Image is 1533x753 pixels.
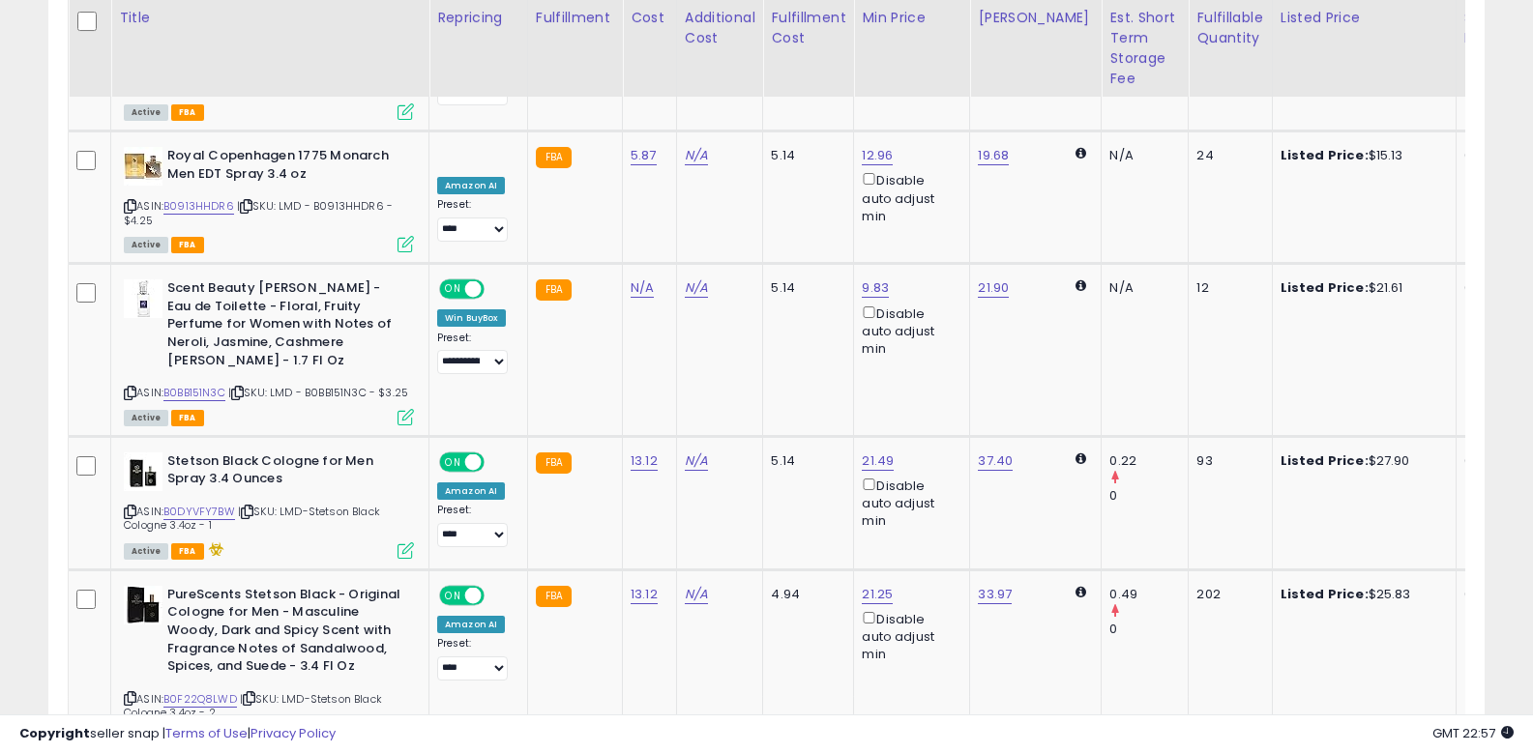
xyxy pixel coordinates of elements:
a: 19.68 [978,146,1009,165]
div: Win BuyBox [437,309,506,327]
div: Fulfillable Quantity [1196,8,1263,48]
b: Scent Beauty [PERSON_NAME] - Eau de Toilette - Floral, Fruity Perfume for Women with Notes of Ner... [167,279,402,374]
div: $25.83 [1281,586,1441,603]
span: | SKU: LMD - B0BB151N3C - $3.25 [228,385,408,400]
a: B0913HHDR6 [163,198,234,215]
div: 0.00 [1464,147,1496,164]
img: 31ZCkHD7LhL._SL40_.jpg [124,452,162,491]
small: FBA [536,147,572,168]
b: Listed Price: [1281,585,1369,603]
div: $21.61 [1281,279,1441,297]
a: 21.25 [862,585,893,604]
div: 202 [1196,586,1256,603]
span: All listings currently available for purchase on Amazon [124,543,168,560]
span: FBA [171,237,204,253]
a: 13.12 [631,585,658,604]
a: N/A [685,278,708,298]
div: Preset: [437,332,513,375]
div: 93 [1196,452,1256,470]
div: Disable auto adjust min [862,169,955,225]
a: 12.96 [862,146,893,165]
b: PureScents Stetson Black - Original Cologne for Men - Masculine Woody, Dark and Spicy Scent with ... [167,586,402,681]
span: ON [441,453,465,470]
a: 37.40 [978,451,1013,471]
div: Min Price [862,8,961,28]
div: Listed Price [1281,8,1448,28]
div: 4.94 [771,586,839,603]
div: 0 [1109,621,1188,638]
div: Preset: [437,637,513,681]
div: Disable auto adjust min [862,608,955,664]
div: 0 [1109,487,1188,505]
a: B0BB151N3C [163,385,225,401]
div: 5.14 [771,147,839,164]
i: hazardous material [204,542,224,556]
div: Disable auto adjust min [862,475,955,531]
div: ASIN: [124,452,414,557]
span: | SKU: LMD-Stetson Black Cologne 3.4oz - 1 [124,504,380,533]
span: ON [441,587,465,603]
div: 12 [1196,279,1256,297]
div: $15.13 [1281,147,1441,164]
small: FBA [536,279,572,301]
a: 21.90 [978,278,1009,298]
span: 2025-09-16 22:57 GMT [1432,724,1514,742]
a: N/A [685,585,708,604]
div: ASIN: [124,147,414,250]
a: 33.97 [978,585,1012,604]
strong: Copyright [19,724,90,742]
div: 0.49 [1109,586,1188,603]
div: $27.90 [1281,452,1441,470]
b: Stetson Black Cologne for Men Spray 3.4 Ounces [167,452,402,493]
div: Amazon AI [437,177,505,194]
a: 5.87 [631,146,657,165]
div: Amazon AI [437,482,505,500]
div: ASIN: [124,11,414,118]
div: 5.14 [771,452,839,470]
div: Preset: [437,198,513,242]
span: All listings currently available for purchase on Amazon [124,237,168,253]
span: OFF [482,587,513,603]
img: 41gqWgkInbL._SL40_.jpg [124,147,162,186]
small: FBA [536,586,572,607]
b: Royal Copenhagen 1775 Monarch Men EDT Spray 3.4 oz [167,147,402,188]
div: Additional Cost [685,8,755,48]
span: OFF [482,453,513,470]
a: 13.12 [631,451,658,471]
div: N/A [1109,279,1173,297]
span: ON [441,281,465,298]
div: ASIN: [124,279,414,422]
span: | SKU: LMD - B0913HHDR6 - $4.25 [124,198,393,227]
div: Cost [631,8,668,28]
span: All listings currently available for purchase on Amazon [124,410,168,426]
a: B0F22Q8LWD [163,691,237,708]
div: Fulfillment Cost [771,8,845,48]
div: N/A [1109,147,1173,164]
div: Amazon AI [437,616,505,633]
div: 0.00 [1464,279,1496,297]
a: N/A [685,146,708,165]
img: 31+r+ngZVzL._SL40_.jpg [124,279,162,318]
span: | SKU: LMD-Stetson Black Cologne 3.4oz - 2 [124,691,382,720]
div: Ship Price [1464,8,1503,48]
a: Terms of Use [165,724,248,742]
div: 0.00 [1464,586,1496,603]
span: OFF [482,281,513,298]
div: Est. Short Term Storage Fee [1109,8,1180,89]
div: 24 [1196,147,1256,164]
div: seller snap | | [19,725,336,743]
div: 0.00 [1464,452,1496,470]
span: FBA [171,543,204,560]
small: FBA [536,452,572,474]
img: 41Ft-isK6wL._SL40_.jpg [124,586,162,624]
div: Preset: [437,504,513,547]
div: 5.14 [771,279,839,297]
a: 9.83 [862,278,889,298]
div: [PERSON_NAME] [978,8,1093,28]
b: Listed Price: [1281,146,1369,164]
div: 0.22 [1109,452,1188,470]
span: All listings currently available for purchase on Amazon [124,104,168,121]
a: 21.49 [862,451,894,471]
a: N/A [631,278,654,298]
div: Repricing [437,8,519,28]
